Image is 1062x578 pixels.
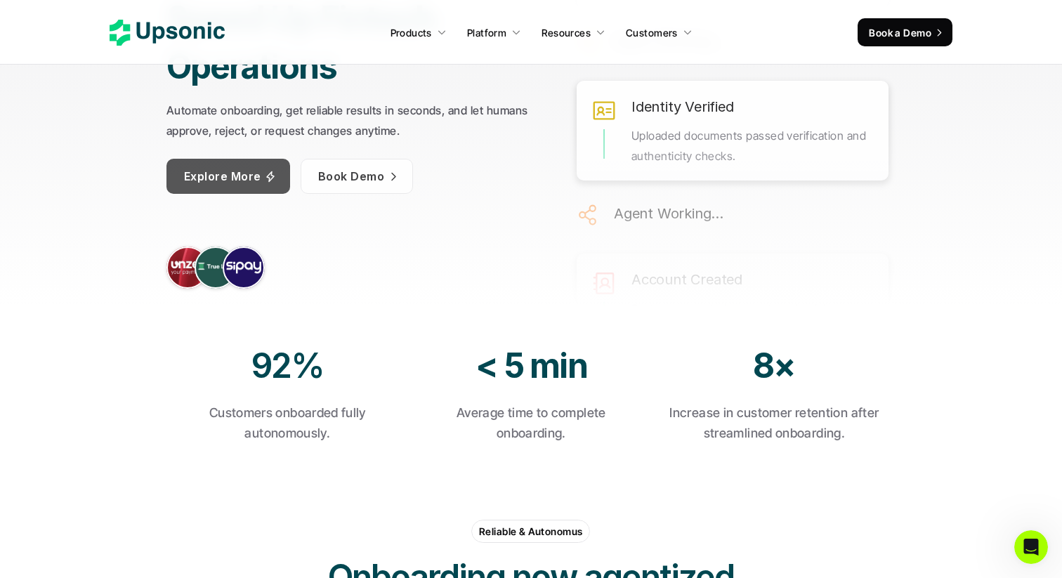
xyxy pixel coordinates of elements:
a: Products [382,20,455,45]
p: Resources [542,25,591,40]
h2: 92% [180,342,395,389]
p: Customers [626,25,678,40]
strong: < 5 min [476,345,587,386]
p: Trusted by top global fintechs [166,303,296,320]
strong: Automate onboarding, get reliable results in seconds, and let humans approve, reject, or request ... [166,103,531,138]
iframe: Intercom live chat [1014,530,1048,564]
p: Reliable & Autonomus [479,524,582,539]
p: Uploaded documents passed verification and authenticity checks. [631,126,874,166]
h6: Agent Working... [614,202,723,225]
a: Book Demo [301,159,413,194]
h6: Account Created [631,268,742,291]
p: Increase in customer retention after streamlined onboarding. [667,403,882,444]
p: Book a Demo [869,25,931,40]
strong: 8× [754,345,796,386]
a: Explore More [166,159,290,194]
p: System generated account credentials and applied default settings. [631,298,874,339]
p: Book Demo [318,166,384,186]
p: Explore More [184,166,261,186]
h6: Identity Verified [631,95,734,119]
p: Customers onboarded fully autonomously. [180,403,395,444]
p: Products [391,25,432,40]
p: Platform [467,25,506,40]
p: Average time to complete onboarding. [424,403,639,444]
